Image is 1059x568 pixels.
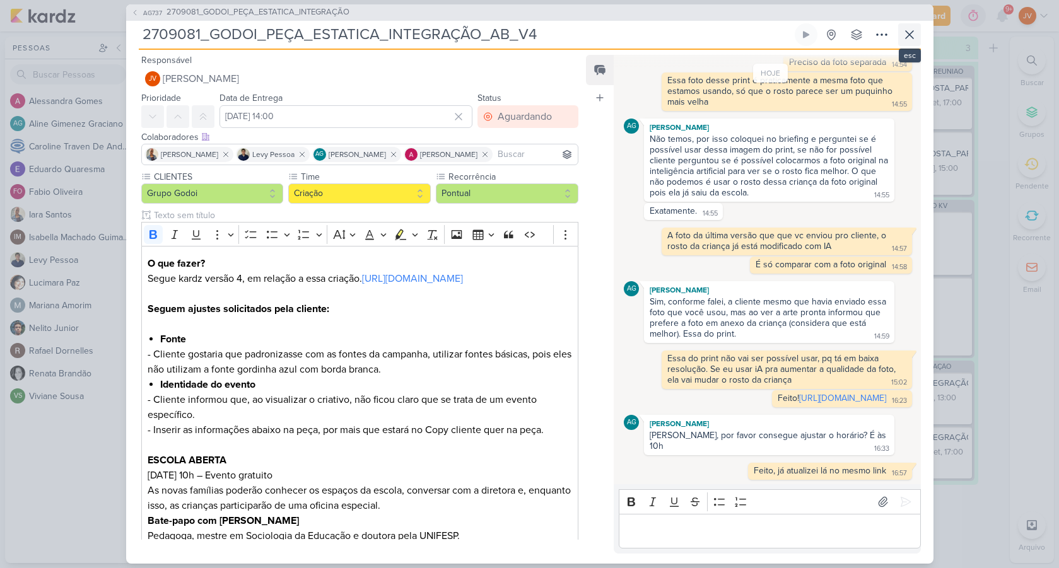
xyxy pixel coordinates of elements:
strong: ESCOLA ABERTA [148,454,226,467]
label: Status [477,93,501,103]
input: Kard Sem Título [139,23,792,46]
p: Pedagoga, mestre em Sociologia da Educação e doutora pela UNIFESP. [148,528,571,543]
a: [URL][DOMAIN_NAME] [362,272,463,285]
div: Exatamente. [650,206,697,216]
p: JV [149,76,156,83]
input: Buscar [495,147,576,162]
div: [PERSON_NAME], por favor consegue ajustar o horário? É às 10h [650,430,889,451]
button: Grupo Godoi [141,183,284,204]
div: Preciso da foto separada [789,57,886,67]
div: [PERSON_NAME] [647,417,891,430]
label: Time [300,170,431,183]
p: Segue kardz versão 4, em relação a essa criação. [148,256,571,286]
div: Aguardando [498,109,552,124]
div: É só comparar com a foto original [756,259,886,270]
div: 14:55 [703,209,718,219]
p: - Inserir as informações abaixo na peça, por mais que estará no Copy cliente quer na peça. [148,422,571,453]
strong: Seguem ajustes solicitados pela cliente: [148,303,329,315]
strong: Fonte [160,333,186,345]
span: [PERSON_NAME] [161,149,218,160]
div: [PERSON_NAME] [647,121,891,134]
label: Prioridade [141,93,181,103]
p: AG [627,123,636,130]
div: 14:54 [892,60,907,70]
div: A foto da última versão que que vc enviou pro cliente, o rosto da criança já está modificado com IA [667,230,889,252]
label: Data de Entrega [219,93,283,103]
span: [PERSON_NAME] [163,71,239,86]
p: - Cliente informou que, ao visualizar o criativo, não ficou claro que se trata de um evento espec... [148,392,571,422]
div: Aline Gimenez Graciano [624,415,639,430]
p: As novas famílias poderão conhecer os espaços da escola, conversar com a diretora e, enquanto iss... [148,483,571,513]
div: Editor toolbar [141,222,579,246]
p: AG [627,286,636,293]
strong: Bate-papo com [PERSON_NAME] [148,514,299,527]
img: Alessandra Gomes [405,148,418,161]
div: Feito, já atualizei lá no mesmo link [754,465,886,476]
a: [URL][DOMAIN_NAME] [799,393,886,403]
p: AG [315,151,324,158]
div: Aline Gimenez Graciano [624,281,639,296]
div: 16:33 [874,444,889,454]
div: Sim, conforme falei, a cliente mesmo que havia enviado essa foto que você usou, mas ao ver a arte... [650,296,889,339]
strong: O que fazer? [148,257,205,270]
div: esc [899,49,921,62]
input: Select a date [219,105,473,128]
button: Pontual [436,183,578,204]
div: Editor toolbar [619,489,920,514]
strong: Identidade do evento [160,378,255,391]
img: Levy Pessoa [237,148,250,161]
div: 14:57 [892,244,907,254]
div: 14:55 [874,190,889,200]
p: [DATE] 10h – Evento gratuito [148,468,571,483]
p: - Cliente gostaria que padronizasse com as fontes da campanha, utilizar fontes básicas, pois eles... [148,347,571,377]
button: Aguardando [477,105,578,128]
label: Recorrência [447,170,578,183]
label: Responsável [141,55,192,66]
div: Não temos, por isso coloquei no briefing e perguntei se é possível usar dessa imagem do print, se... [650,134,891,198]
div: Joney Viana [145,71,160,86]
div: 14:59 [874,332,889,342]
div: 15:02 [891,378,907,388]
span: [PERSON_NAME] [329,149,386,160]
div: Aline Gimenez Graciano [624,119,639,134]
p: AG [627,419,636,426]
div: 14:55 [892,100,907,110]
img: Iara Santos [146,148,158,161]
div: Ligar relógio [801,30,811,40]
div: Aline Gimenez Graciano [313,148,326,161]
div: Colaboradores [141,130,579,144]
div: Feito! [778,393,886,403]
button: JV [PERSON_NAME] [141,67,579,90]
input: Texto sem título [151,209,579,222]
div: 16:23 [892,396,907,406]
div: Essa foto desse print é praticamente a mesma foto que estamos usando, só que o rosto parece ser u... [667,75,895,107]
button: Criação [288,183,431,204]
div: 14:58 [892,262,907,272]
span: [PERSON_NAME] [420,149,477,160]
div: Essa do print não vai ser possível usar, pq tá em baixa resolução. Se eu usar iA pra aumentar a q... [667,353,898,385]
div: [PERSON_NAME] [647,284,891,296]
div: Editor editing area: main [619,514,920,548]
div: 16:57 [892,468,907,478]
span: Levy Pessoa [252,149,295,160]
label: CLIENTES [153,170,284,183]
